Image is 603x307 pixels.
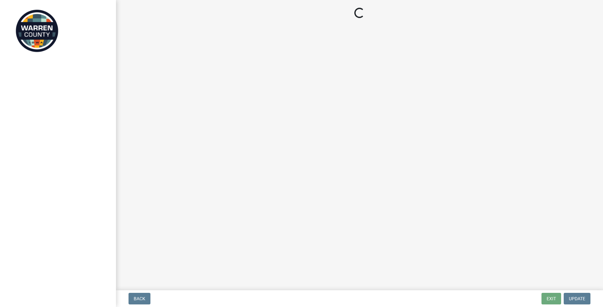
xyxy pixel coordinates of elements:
span: Update [569,296,585,301]
button: Update [564,293,590,304]
button: Exit [541,293,561,304]
img: Warren County, Iowa [13,7,61,55]
span: Back [134,296,145,301]
button: Back [129,293,150,304]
